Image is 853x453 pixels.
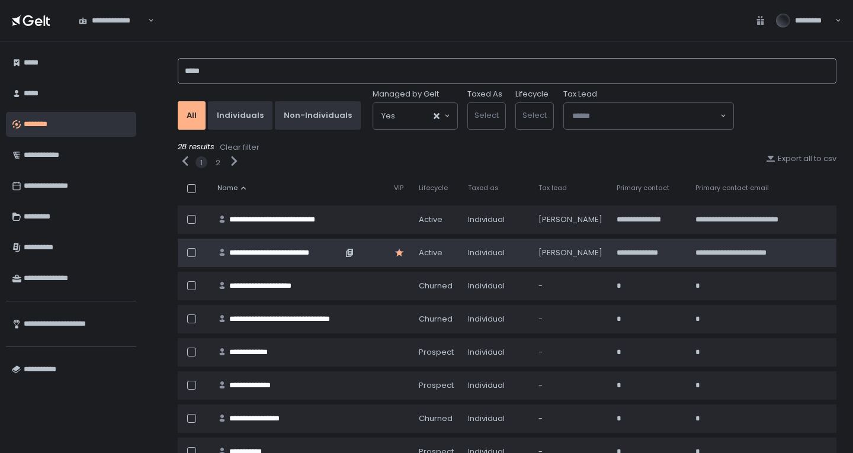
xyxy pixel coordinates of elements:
[381,110,395,122] span: Yes
[373,103,457,129] div: Search for option
[468,380,524,391] div: Individual
[515,89,549,99] label: Lifecycle
[178,142,836,153] div: 28 results
[217,110,264,121] div: Individuals
[419,248,442,258] span: active
[468,281,524,291] div: Individual
[419,214,442,225] span: active
[538,413,602,424] div: -
[395,110,432,122] input: Search for option
[468,184,499,192] span: Taxed as
[563,89,597,99] span: Tax Lead
[394,184,403,192] span: VIP
[572,110,719,122] input: Search for option
[766,153,836,164] button: Export all to csv
[474,110,499,121] span: Select
[208,101,272,130] button: Individuals
[617,184,669,192] span: Primary contact
[434,113,440,119] button: Clear Selected
[538,281,602,291] div: -
[275,101,361,130] button: Non-Individuals
[468,347,524,358] div: Individual
[419,281,453,291] span: churned
[419,347,454,358] span: prospect
[468,214,524,225] div: Individual
[538,248,602,258] div: [PERSON_NAME]
[564,103,733,129] div: Search for option
[538,214,602,225] div: [PERSON_NAME]
[419,184,448,192] span: Lifecycle
[419,314,453,325] span: churned
[467,89,502,99] label: Taxed As
[284,110,352,121] div: Non-Individuals
[522,110,547,121] span: Select
[538,184,567,192] span: Tax lead
[538,314,602,325] div: -
[538,347,602,358] div: -
[419,380,454,391] span: prospect
[216,158,220,168] button: 2
[373,89,439,99] span: Managed by Gelt
[538,380,602,391] div: -
[419,413,453,424] span: churned
[146,15,147,27] input: Search for option
[187,110,197,121] div: All
[219,142,260,153] button: Clear filter
[468,314,524,325] div: Individual
[178,101,206,130] button: All
[220,142,259,153] div: Clear filter
[468,413,524,424] div: Individual
[695,184,769,192] span: Primary contact email
[200,158,203,168] button: 1
[217,184,238,192] span: Name
[71,8,154,33] div: Search for option
[468,248,524,258] div: Individual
